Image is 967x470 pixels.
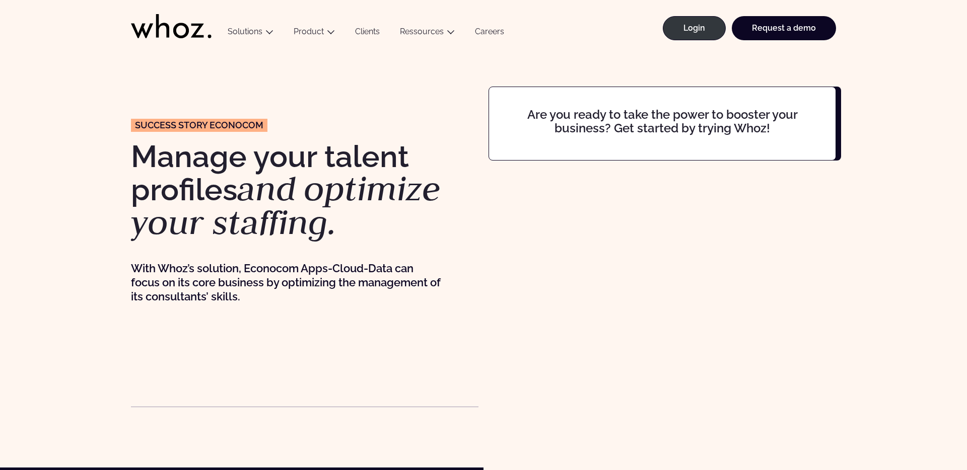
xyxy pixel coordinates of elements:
[131,261,444,303] p: With Whoz’s solution, Econocom Apps-Cloud-Data can focus on its core business by optimizing the m...
[465,27,514,40] a: Careers
[131,166,441,245] em: optimize your staffing.
[237,166,296,210] em: and
[390,27,465,40] button: Ressources
[135,121,263,130] span: Success story Econocom
[400,27,444,36] a: Ressources
[218,27,284,40] button: Solutions
[131,141,478,240] h1: Manage your talent profiles
[732,16,836,40] a: Request a demo
[294,27,324,36] a: Product
[345,27,390,40] a: Clients
[663,16,726,40] a: Login
[284,27,345,40] button: Product
[508,108,816,135] h2: Are you ready to take the power to booster your business? Get started by trying Whoz!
